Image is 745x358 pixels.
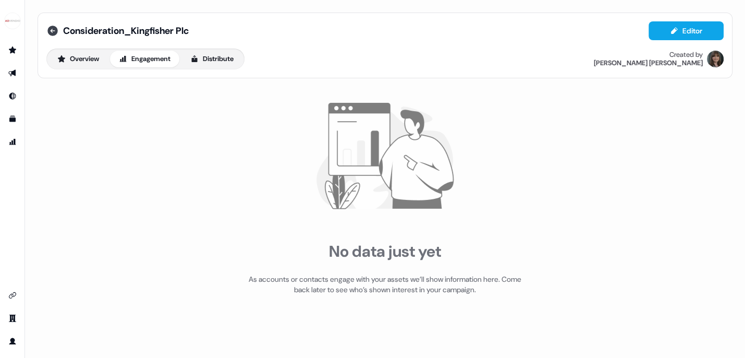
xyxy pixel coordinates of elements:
[247,274,523,295] div: As accounts or contacts engage with your assets we’ll show information here. Come back later to s...
[669,51,703,59] div: Created by
[594,59,703,67] div: [PERSON_NAME] [PERSON_NAME]
[649,27,724,38] a: Editor
[4,134,21,150] a: Go to attribution
[649,21,724,40] button: Editor
[4,310,21,327] a: Go to team
[48,51,108,67] button: Overview
[4,88,21,104] a: Go to Inbound
[4,65,21,81] a: Go to outbound experience
[110,51,179,67] button: Engagement
[4,42,21,58] a: Go to prospects
[329,242,441,261] div: No data just yet
[707,51,724,67] img: Michaela
[4,287,21,304] a: Go to integrations
[4,333,21,350] a: Go to profile
[181,51,242,67] button: Distribute
[4,111,21,127] a: Go to templates
[63,25,189,37] span: Consideration_Kingfisher Plc
[312,82,458,229] img: illustration showing a graph with no data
